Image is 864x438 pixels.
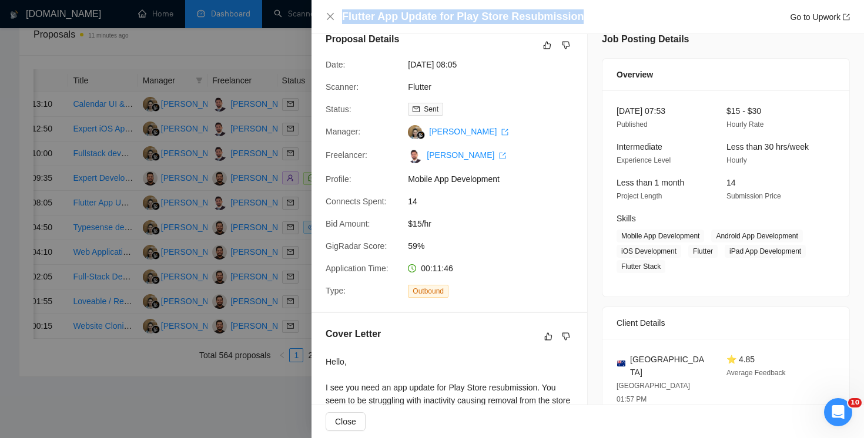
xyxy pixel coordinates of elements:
[543,41,551,50] span: like
[726,120,763,129] span: Hourly Rate
[335,415,356,428] span: Close
[413,106,420,113] span: mail
[562,41,570,50] span: dislike
[326,219,370,228] span: Bid Amount:
[559,38,573,52] button: dislike
[499,152,506,159] span: export
[617,382,690,403] span: [GEOGRAPHIC_DATA] 01:57 PM
[326,60,345,69] span: Date:
[417,131,425,139] img: gigradar-bm.png
[326,12,335,22] button: Close
[630,353,708,379] span: [GEOGRAPHIC_DATA]
[726,192,781,200] span: Submission Price
[848,398,862,407] span: 10
[424,105,438,113] span: Sent
[326,197,387,206] span: Connects Spent:
[617,156,671,164] span: Experience Level
[726,142,809,151] span: Less than 30 hrs/week
[617,307,835,339] div: Client Details
[326,127,360,136] span: Manager:
[326,412,366,431] button: Close
[408,264,416,272] span: clock-circle
[408,240,584,252] span: 59%
[726,369,786,377] span: Average Feedback
[326,32,399,46] h5: Proposal Details
[617,142,662,151] span: Intermediate
[421,264,453,273] span: 00:11:46
[790,12,850,22] a: Go to Upworkexport
[408,195,584,208] span: 14
[725,245,806,258] span: iPad App Development
[544,332,552,341] span: like
[824,398,852,426] iframe: Intercom live chat
[326,150,367,160] span: Freelancer:
[326,241,387,251] span: GigRadar Score:
[617,106,665,116] span: [DATE] 07:53
[541,329,555,343] button: like
[408,82,431,92] a: Flutter
[326,264,389,273] span: Application Time:
[711,230,802,242] span: Android App Development
[617,68,653,81] span: Overview
[726,178,736,187] span: 14
[540,38,554,52] button: like
[617,260,665,273] span: Flutter Stack
[617,214,636,223] span: Skills
[326,327,381,341] h5: Cover Letter
[688,245,718,258] span: Flutter
[326,286,346,295] span: Type:
[408,217,584,230] span: $15/hr
[843,14,850,21] span: export
[326,174,351,184] span: Profile:
[429,127,508,136] a: [PERSON_NAME] export
[617,359,625,368] img: 🇦🇺
[617,230,704,242] span: Mobile App Development
[726,355,755,364] span: ⭐ 4.85
[617,192,662,200] span: Project Length
[617,245,681,258] span: iOS Development
[617,120,648,129] span: Published
[408,285,448,298] span: Outbound
[726,106,761,116] span: $15 - $30
[726,156,747,164] span: Hourly
[326,105,351,114] span: Status:
[326,12,335,21] span: close
[559,329,573,343] button: dislike
[326,82,359,92] span: Scanner:
[617,178,684,187] span: Less than 1 month
[562,332,570,341] span: dislike
[602,32,689,46] h5: Job Posting Details
[342,9,584,24] h4: Flutter App Update for Play Store Resubmission
[408,173,584,186] span: Mobile App Development
[501,129,508,136] span: export
[427,150,506,160] a: [PERSON_NAME] export
[408,149,422,163] img: c1MSmfSkBa-_Vn8ErhiywlyWfhtOihQPJ8VL00_RnJAHe_BOPm6DM4imQAwRyukePe
[408,58,584,71] span: [DATE] 08:05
